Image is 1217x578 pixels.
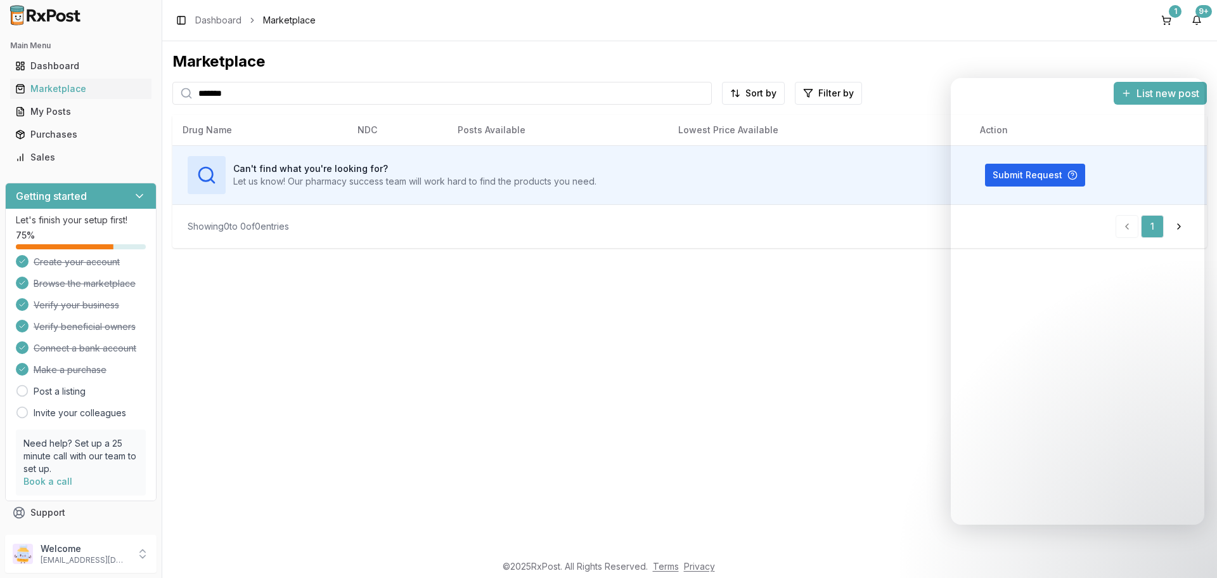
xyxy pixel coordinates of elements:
[5,524,157,547] button: Feedback
[10,77,151,100] a: Marketplace
[10,146,151,169] a: Sales
[16,229,35,242] span: 75 %
[10,100,151,123] a: My Posts
[1174,535,1204,565] iframe: Intercom live chat
[5,147,157,167] button: Sales
[1187,10,1207,30] button: 9+
[30,529,74,542] span: Feedback
[1156,10,1176,30] button: 1
[15,60,146,72] div: Dashboard
[16,214,146,227] p: Let's finish your setup first!
[23,437,138,475] p: Need help? Set up a 25 minute call with our team to set up.
[5,5,86,25] img: RxPost Logo
[448,115,668,145] th: Posts Available
[818,87,854,100] span: Filter by
[951,78,1204,525] iframe: Intercom live chat
[795,82,862,105] button: Filter by
[34,320,136,333] span: Verify beneficial owners
[745,87,776,100] span: Sort by
[188,220,289,233] div: Showing 0 to 0 of 0 entries
[5,124,157,145] button: Purchases
[172,115,347,145] th: Drug Name
[41,542,129,555] p: Welcome
[16,188,87,204] h3: Getting started
[653,561,679,572] a: Terms
[34,277,136,290] span: Browse the marketplace
[684,561,715,572] a: Privacy
[172,51,1207,72] div: Marketplace
[195,14,316,27] nav: breadcrumb
[13,544,33,564] img: User avatar
[34,385,86,398] a: Post a listing
[5,102,157,122] button: My Posts
[233,162,596,175] h3: Can't find what you're looking for?
[34,407,126,419] a: Invite your colleagues
[10,55,151,77] a: Dashboard
[5,56,157,76] button: Dashboard
[34,299,119,312] span: Verify your business
[1195,5,1212,18] div: 9+
[15,105,146,118] div: My Posts
[23,476,72,487] a: Book a call
[722,82,785,105] button: Sort by
[263,14,316,27] span: Marketplace
[5,79,157,99] button: Marketplace
[1169,5,1182,18] div: 1
[34,342,136,355] span: Connect a bank account
[34,256,120,268] span: Create your account
[15,151,146,164] div: Sales
[347,115,448,145] th: NDC
[668,115,970,145] th: Lowest Price Available
[15,128,146,141] div: Purchases
[195,14,241,27] a: Dashboard
[10,41,151,51] h2: Main Menu
[15,82,146,95] div: Marketplace
[10,123,151,146] a: Purchases
[41,555,129,565] p: [EMAIL_ADDRESS][DOMAIN_NAME]
[34,364,106,376] span: Make a purchase
[233,175,596,188] p: Let us know! Our pharmacy success team will work hard to find the products you need.
[5,501,157,524] button: Support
